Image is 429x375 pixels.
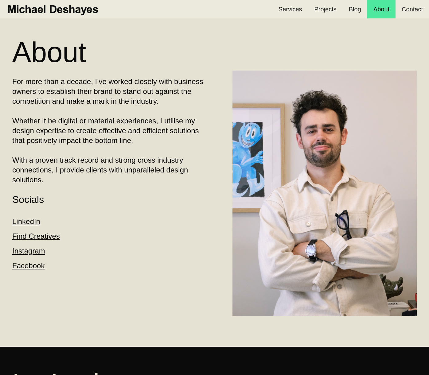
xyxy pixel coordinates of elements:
[12,71,212,185] p: For more than a decade, I’ve worked closely with business owners to establish their brand to stan...
[12,194,44,205] h2: Socials
[12,261,45,270] a: Facebook
[12,247,45,255] a: ‍Instagram
[12,232,60,240] a: Find Creatives
[12,217,40,226] a: LinkedIn
[12,40,417,64] h2: About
